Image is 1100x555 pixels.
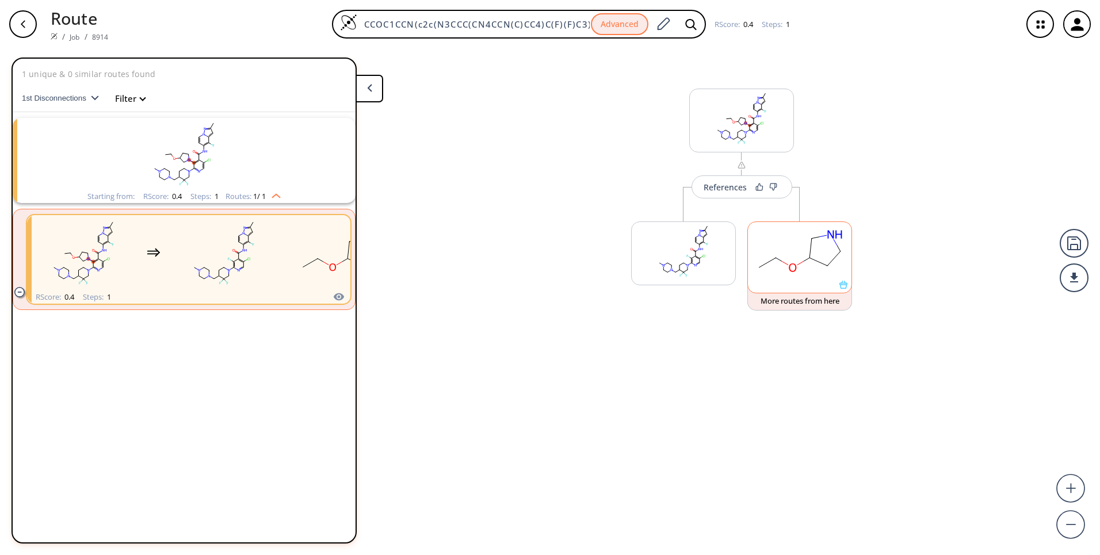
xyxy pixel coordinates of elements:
span: 1 [105,292,111,302]
p: Route [51,6,108,30]
li: / [85,30,87,43]
span: 0.4 [63,292,74,302]
button: References [692,175,792,198]
div: RScore : [715,21,753,28]
svg: CCOC1CCN(c2c(N3CCC(CN4CCN(C)CC4)C(F)(F)C3)ncc(Cl)c2C(=O)Nc2ccn3nc(C)cc3c2F)C1 [32,217,135,289]
span: 0.4 [742,19,753,29]
span: 1 [213,191,219,201]
img: Spaya logo [51,33,58,40]
svg: CCOC1CCNC1 [748,222,851,281]
li: / [62,30,65,43]
svg: Cc1cc2c(F)c(NC(=O)c3c(Cl)cnc(N4CCC(CN5CCN(C)CC5)C(F)(F)C4)c3F)ccn2n1 [172,217,276,289]
img: warning [737,160,746,170]
ul: clusters [13,112,356,316]
img: Logo Spaya [340,14,357,31]
span: 1 / 1 [253,193,266,200]
div: Steps : [762,21,790,28]
img: Up [266,189,281,198]
div: Steps : [83,293,111,301]
div: References [704,183,747,191]
button: More routes from here [747,286,852,311]
div: RScore : [143,193,182,200]
svg: CCOC1CCNC1 [287,217,391,289]
button: 1st Disconnections [22,85,108,112]
span: 0.4 [170,191,182,201]
span: 1st Disconnections [22,94,91,102]
svg: Cc1cc2c(F)c(NC(=O)c3c(Cl)cnc(N4CCC(CN5CCN(C)CC5)C(F)(F)C4)c3F)ccn2n1 [632,222,735,281]
div: Steps : [190,193,219,200]
div: Starting from: [87,193,135,200]
p: 1 unique & 0 similar routes found [22,68,155,80]
div: RScore : [36,293,74,301]
a: Job [70,32,79,42]
a: 8914 [92,32,109,42]
span: 1 [784,19,790,29]
button: Advanced [591,13,648,36]
div: Routes: [226,193,281,200]
svg: CCOC1CCN(c2c(N3CCC(CN4CCN(C)CC4)C(F)(F)C3)ncc(Cl)c2C(=O)Nc2ccn3nc(C)cc3c2F)C1 [690,89,793,148]
input: Enter SMILES [357,18,591,30]
button: Filter [108,94,145,103]
svg: CCOC1CCN(c2c(N3CCC(CN4CCN(C)CC4)C(F)(F)C3)ncc(Cl)c2C(=O)Nc2ccn3nc(C)cc3c2F)C1 [35,118,334,190]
